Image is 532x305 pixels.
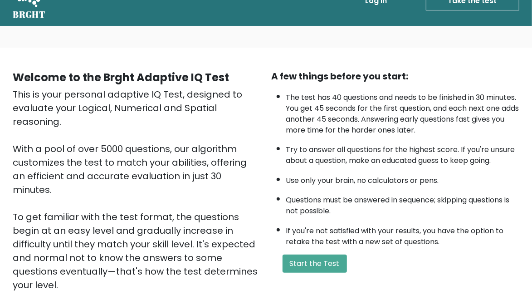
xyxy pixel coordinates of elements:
[283,255,347,273] button: Start the Test
[286,88,520,136] li: The test has 40 questions and needs to be finished in 30 minutes. You get 45 seconds for the firs...
[286,221,520,247] li: If you're not satisfied with your results, you have the option to retake the test with a new set ...
[13,70,229,85] b: Welcome to the Brght Adaptive IQ Test
[286,190,520,216] li: Questions must be answered in sequence; skipping questions is not possible.
[286,140,520,166] li: Try to answer all questions for the highest score. If you're unsure about a question, make an edu...
[286,171,520,186] li: Use only your brain, no calculators or pens.
[272,69,520,83] div: A few things before you start:
[13,9,46,20] h5: BRGHT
